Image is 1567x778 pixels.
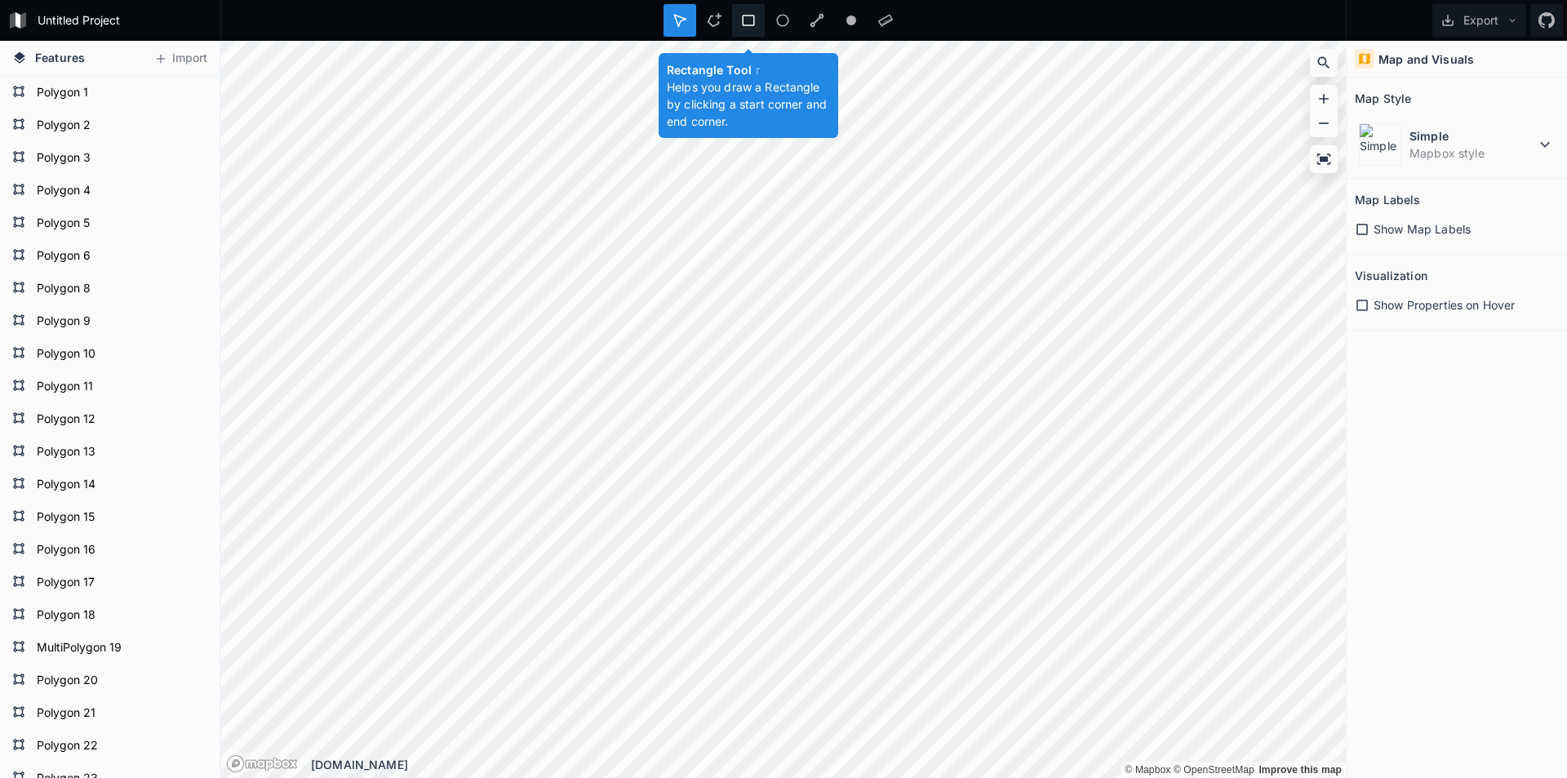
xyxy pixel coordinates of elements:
[1432,4,1526,37] button: Export
[226,754,298,773] a: Mapbox logo
[1355,263,1427,288] h2: Visualization
[1374,296,1515,313] span: Show Properties on Hover
[756,63,760,77] span: r
[35,49,85,66] span: Features
[311,756,1346,773] div: [DOMAIN_NAME]
[667,61,830,78] h4: Rectangle Tool
[1355,86,1411,111] h2: Map Style
[1378,51,1474,68] h4: Map and Visuals
[1409,127,1535,144] dt: Simple
[1174,764,1254,776] a: OpenStreetMap
[1409,144,1535,162] dd: Mapbox style
[1355,187,1420,212] h2: Map Labels
[145,46,215,72] button: Import
[1374,220,1471,238] span: Show Map Labels
[1258,764,1342,776] a: Map feedback
[667,78,830,130] p: Helps you draw a Rectangle by clicking a start corner and end corner.
[1359,123,1401,166] img: Simple
[1125,764,1170,776] a: Mapbox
